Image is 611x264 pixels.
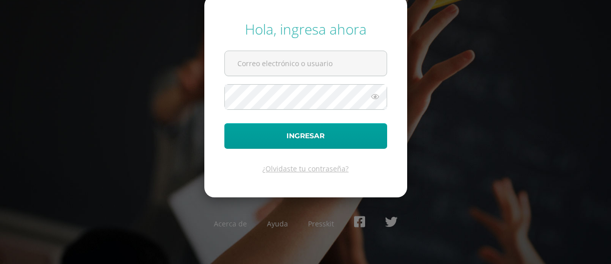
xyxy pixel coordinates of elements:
[308,219,334,228] a: Presskit
[262,164,349,173] a: ¿Olvidaste tu contraseña?
[224,20,387,39] div: Hola, ingresa ahora
[225,51,387,76] input: Correo electrónico o usuario
[214,219,247,228] a: Acerca de
[267,219,288,228] a: Ayuda
[224,123,387,149] button: Ingresar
